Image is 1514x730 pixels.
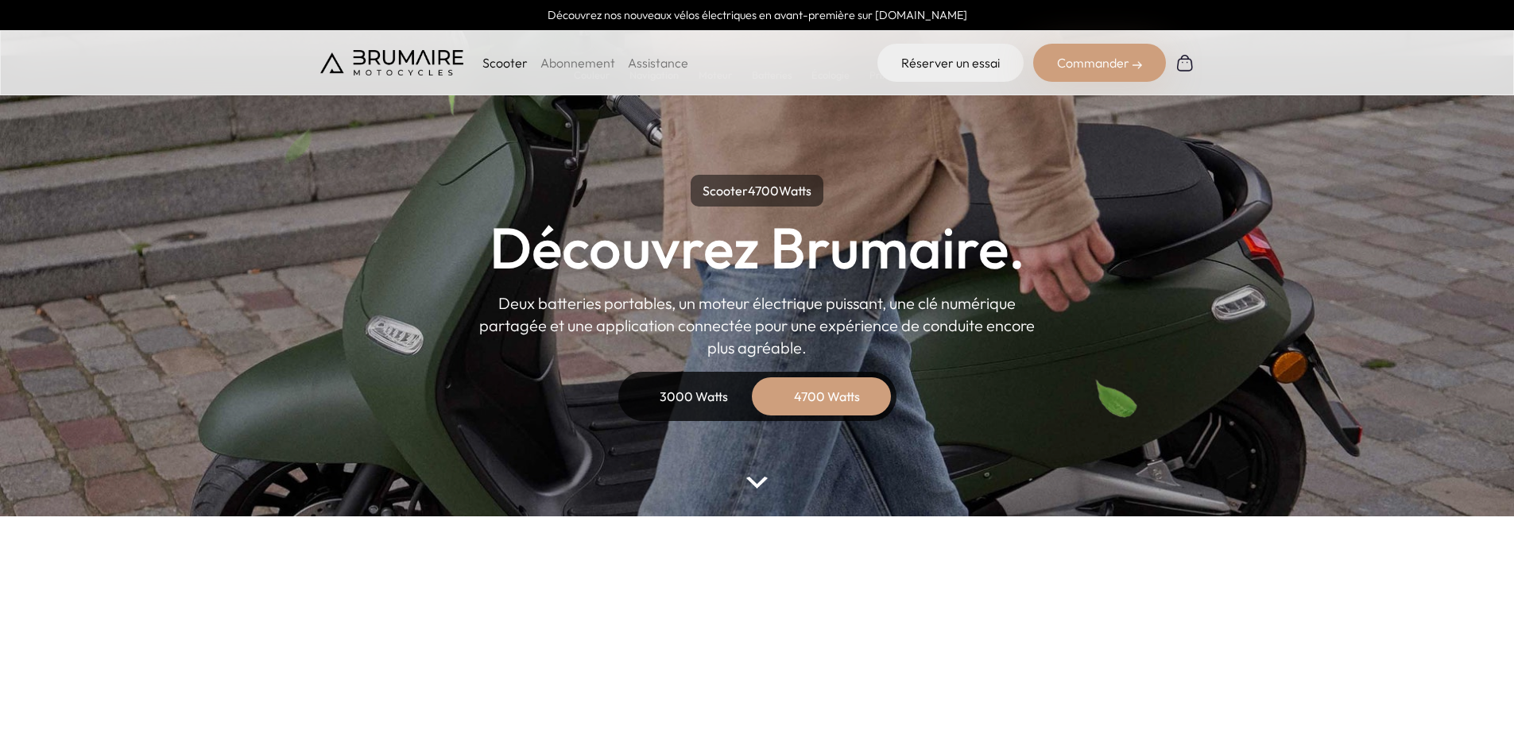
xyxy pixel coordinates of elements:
span: 4700 [748,183,779,199]
img: Brumaire Motocycles [320,50,463,75]
a: Assistance [628,55,688,71]
img: right-arrow-2.png [1133,60,1142,70]
p: Deux batteries portables, un moteur électrique puissant, une clé numérique partagée et une applic... [479,292,1036,359]
div: Commander [1033,44,1166,82]
div: 3000 Watts [630,377,757,415]
a: Réserver un essai [877,44,1024,82]
div: 4700 Watts [764,377,891,415]
img: Panier [1175,53,1195,72]
h1: Découvrez Brumaire. [490,219,1025,276]
p: Scooter Watts [691,175,823,207]
img: arrow-bottom.png [746,477,767,489]
p: Scooter [482,53,528,72]
a: Abonnement [540,55,615,71]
